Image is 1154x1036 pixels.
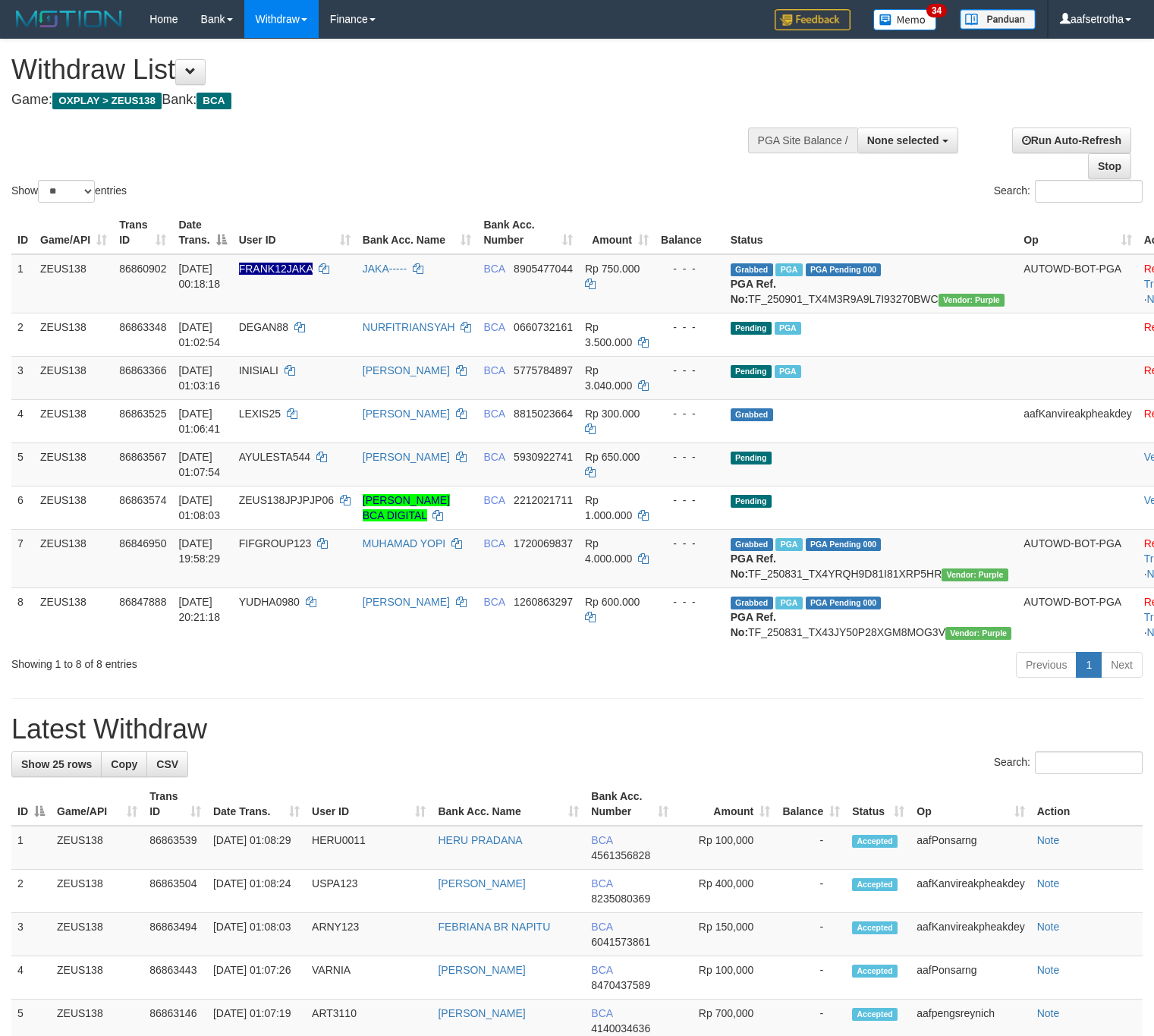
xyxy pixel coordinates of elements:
span: Copy 8235080369 to clipboard [591,893,650,905]
div: - - - [661,261,718,276]
span: None selected [867,134,939,146]
div: Showing 1 to 8 of 8 entries [11,650,470,672]
input: Search: [1035,751,1143,774]
span: BCA [591,877,612,890]
td: 3 [11,913,51,956]
span: 86847888 [119,596,166,608]
td: TF_250831_TX43JY50P28XGM8MOG3V [725,587,1018,646]
span: 86863348 [119,321,166,333]
td: ZEUS138 [34,529,113,587]
div: - - - [661,536,718,551]
img: MOTION_logo.png [11,8,127,30]
td: Rp 100,000 [674,956,776,1000]
a: Note [1037,877,1060,890]
th: ID [11,211,34,254]
a: [PERSON_NAME] [363,364,450,376]
span: BCA [483,596,505,608]
th: Bank Acc. Name: activate to sort column ascending [357,211,478,254]
th: Game/API: activate to sort column ascending [34,211,113,254]
h1: Withdraw List [11,55,754,85]
span: DEGAN88 [239,321,288,333]
span: Accepted [852,1008,898,1021]
span: Nama rekening ada tanda titik/strip, harap diedit [239,263,313,275]
div: PGA Site Balance / [748,128,857,153]
td: - [776,826,846,870]
span: Marked by aafnoeunsreypich [775,538,802,551]
span: Rp 4.000.000 [585,537,632,565]
div: - - - [661,449,718,464]
span: BCA [483,408,505,420]
span: Marked by aafpengsreynich [775,322,801,335]
td: USPA123 [306,870,432,913]
span: 86863567 [119,451,166,463]
span: Rp 600.000 [585,596,640,608]
h1: Latest Withdraw [11,714,1143,745]
a: [PERSON_NAME] [438,877,525,890]
th: User ID: activate to sort column ascending [306,783,432,826]
span: BCA [591,964,612,976]
a: HERU PRADANA [438,834,522,846]
a: FEBRIANA BR NAPITU [438,921,550,933]
span: CSV [156,758,178,770]
span: 86846950 [119,537,166,549]
span: BCA [591,1007,612,1019]
td: Rp 400,000 [674,870,776,913]
span: FIFGROUP123 [239,537,312,549]
span: YUDHA0980 [239,596,300,608]
span: Copy 4561356828 to clipboard [591,849,650,861]
td: AUTOWD-BOT-PGA [1017,529,1137,587]
span: Copy 8470437589 to clipboard [591,979,650,991]
td: TF_250901_TX4M3R9A9L7I93270BWC [725,254,1018,313]
span: 86860902 [119,263,166,275]
span: BCA [483,451,505,463]
a: [PERSON_NAME] BCA DIGITAL [363,494,450,521]
td: 3 [11,356,34,399]
a: Show 25 rows [11,751,102,777]
td: aafKanvireakpheakdey [910,870,1030,913]
th: Trans ID: activate to sort column ascending [113,211,172,254]
span: BCA [483,494,505,506]
th: Action [1031,783,1143,826]
span: Copy 2212021711 to clipboard [514,494,573,506]
h4: Game: Bank: [11,93,754,108]
th: ID: activate to sort column descending [11,783,51,826]
button: None selected [857,128,958,153]
td: ZEUS138 [34,587,113,646]
td: 7 [11,529,34,587]
td: ZEUS138 [51,870,143,913]
th: Op: activate to sort column ascending [910,783,1030,826]
td: 2 [11,870,51,913]
th: Amount: activate to sort column ascending [579,211,655,254]
td: [DATE] 01:08:29 [207,826,306,870]
th: Amount: activate to sort column ascending [674,783,776,826]
th: Date Trans.: activate to sort column descending [172,211,232,254]
span: PGA Pending [806,538,882,551]
th: Status: activate to sort column ascending [846,783,910,826]
td: aafPonsarng [910,956,1030,1000]
a: JAKA----- [363,263,407,275]
a: Note [1037,834,1060,846]
td: ZEUS138 [34,486,113,529]
img: panduan.png [960,9,1036,30]
b: PGA Ref. No: [731,553,776,580]
a: Note [1037,964,1060,976]
a: Note [1037,1007,1060,1019]
td: aafKanvireakpheakdey [910,913,1030,956]
div: - - - [661,320,718,335]
td: 1 [11,826,51,870]
td: ZEUS138 [51,913,143,956]
td: ZEUS138 [51,826,143,870]
span: Copy 1720069837 to clipboard [514,537,573,549]
a: [PERSON_NAME] [363,451,450,463]
span: Grabbed [731,597,773,609]
img: Button%20Memo.svg [873,9,937,30]
span: Vendor URL: https://trx4.1velocity.biz [945,627,1011,640]
span: Copy 1260863297 to clipboard [514,596,573,608]
th: Trans ID: activate to sort column ascending [143,783,207,826]
a: [PERSON_NAME] [438,1007,525,1019]
span: Copy 5930922741 to clipboard [514,451,573,463]
a: Next [1101,652,1143,678]
td: 86863443 [143,956,207,1000]
span: BCA [483,263,505,275]
th: Balance [655,211,725,254]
